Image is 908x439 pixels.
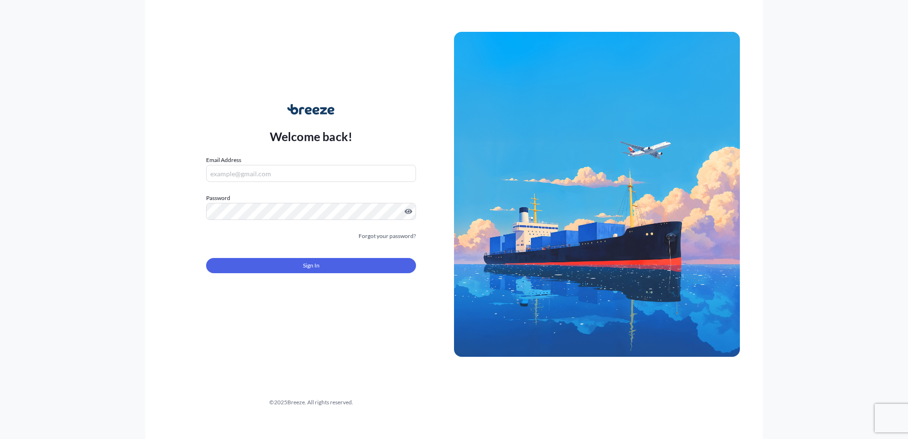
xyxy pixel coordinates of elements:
[168,398,454,407] div: © 2025 Breeze. All rights reserved.
[303,261,320,270] span: Sign In
[454,32,740,357] img: Ship illustration
[206,155,241,165] label: Email Address
[206,193,416,203] label: Password
[359,231,416,241] a: Forgot your password?
[270,129,353,144] p: Welcome back!
[405,208,412,215] button: Show password
[206,165,416,182] input: example@gmail.com
[206,258,416,273] button: Sign In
